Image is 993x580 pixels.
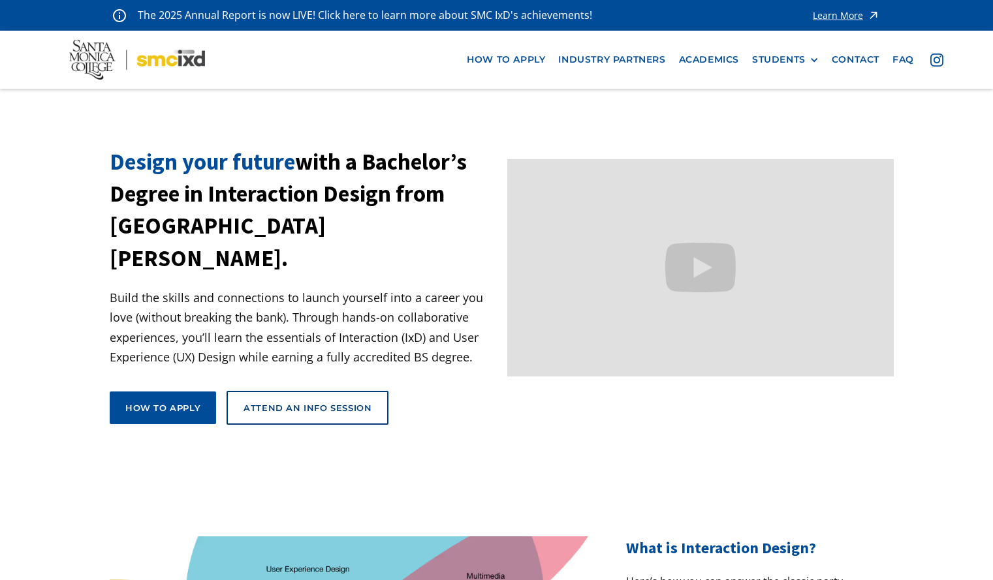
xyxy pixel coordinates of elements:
[552,48,672,72] a: industry partners
[110,146,497,274] h1: with a Bachelor’s Degree in Interaction Design from [GEOGRAPHIC_DATA][PERSON_NAME].
[825,48,886,72] a: contact
[930,53,943,67] img: icon - instagram
[138,7,593,24] p: The 2025 Annual Report is now LIVE! Click here to learn more about SMC IxD's achievements!
[460,48,552,72] a: how to apply
[125,402,200,414] div: How to apply
[752,54,806,65] div: STUDENTS
[110,391,216,424] a: How to apply
[672,48,746,72] a: Academics
[227,391,388,425] a: Attend an Info Session
[507,159,894,376] iframe: Design your future with a Bachelor's Degree in Interaction Design from Santa Monica College
[626,536,883,560] h2: What is Interaction Design?
[110,147,295,176] span: Design your future
[244,402,371,414] div: Attend an Info Session
[113,8,126,22] img: icon - information - alert
[69,40,205,80] img: Santa Monica College - SMC IxD logo
[813,7,880,24] a: Learn More
[813,11,863,20] div: Learn More
[886,48,921,72] a: faq
[752,54,819,65] div: STUDENTS
[867,7,880,24] img: icon - arrow - alert
[110,288,497,367] p: Build the skills and connections to launch yourself into a career you love (without breaking the ...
